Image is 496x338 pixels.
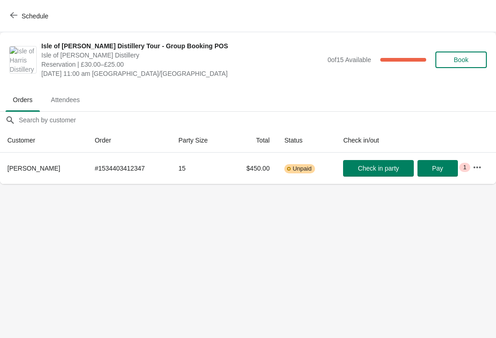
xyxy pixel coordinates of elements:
span: Unpaid [293,165,311,172]
button: Pay [417,160,458,177]
span: Check in party [358,165,399,172]
th: Order [87,128,171,153]
input: Search by customer [18,112,496,128]
span: Reservation | £30.00–£25.00 [41,60,323,69]
span: [PERSON_NAME] [7,165,60,172]
span: Schedule [22,12,48,20]
span: Orders [6,92,40,108]
span: Attendees [44,92,87,108]
button: Schedule [5,8,56,24]
th: Total [228,128,277,153]
span: Isle of [PERSON_NAME] Distillery [41,51,323,60]
button: Check in party [343,160,413,177]
button: Book [435,52,487,68]
img: Isle of Harris Distillery Tour - Group Booking POS [10,46,36,73]
span: Book [454,56,468,63]
td: $450.00 [228,153,277,184]
span: [DATE] 11:00 am [GEOGRAPHIC_DATA]/[GEOGRAPHIC_DATA] [41,69,323,78]
span: Pay [432,165,443,172]
th: Status [277,128,336,153]
span: 1 [463,164,466,171]
td: # 1534403412347 [87,153,171,184]
th: Party Size [171,128,228,153]
td: 15 [171,153,228,184]
th: Check in/out [336,128,465,153]
span: 0 of 15 Available [327,56,371,63]
span: Isle of [PERSON_NAME] Distillery Tour - Group Booking POS [41,41,323,51]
